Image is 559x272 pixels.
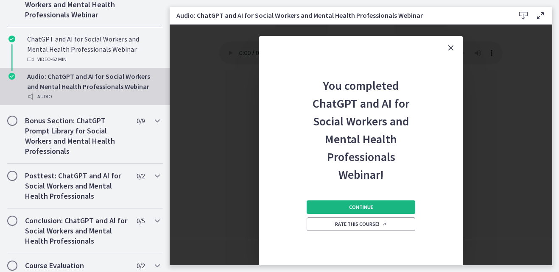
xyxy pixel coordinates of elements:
[25,216,129,246] h2: Conclusion: ChatGPT and AI for Social Workers and Mental Health Professionals
[25,171,129,201] h2: Posttest: ChatGPT and AI for Social Workers and Mental Health Professionals
[137,116,145,126] span: 0 / 9
[137,261,145,271] span: 0 / 2
[25,116,129,156] h2: Bonus Section: ChatGPT Prompt Library for Social Workers and Mental Health Professionals
[176,10,501,20] h3: Audio: ChatGPT and AI for Social Workers and Mental Health Professionals Webinar
[382,222,387,227] i: Opens in a new window
[51,54,67,64] span: · 62 min
[27,54,159,64] div: Video
[25,261,129,271] h2: Course Evaluation
[349,204,373,211] span: Continue
[307,200,415,214] button: Continue
[137,216,145,226] span: 0 / 5
[335,221,387,228] span: Rate this course!
[8,73,15,80] i: Completed
[305,60,417,183] h2: You completed ChatGPT and AI for Social Workers and Mental Health Professionals Webinar!
[27,92,159,102] div: Audio
[8,36,15,42] i: Completed
[27,71,159,102] div: Audio: ChatGPT and AI for Social Workers and Mental Health Professionals Webinar
[307,217,415,231] a: Rate this course! Opens in a new window
[439,36,463,60] button: Close
[27,34,159,64] div: ChatGPT and AI for Social Workers and Mental Health Professionals Webinar
[137,171,145,181] span: 0 / 2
